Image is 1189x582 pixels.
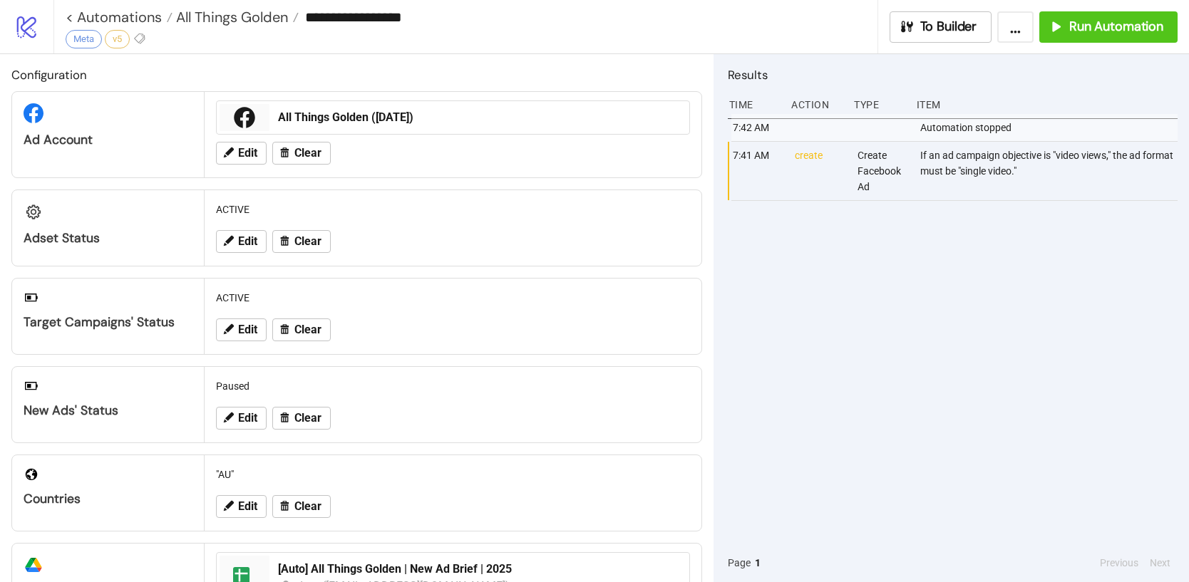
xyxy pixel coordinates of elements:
[210,196,696,223] div: ACTIVE
[216,407,267,430] button: Edit
[210,461,696,488] div: "AU"
[728,66,1178,84] h2: Results
[278,110,681,125] div: All Things Golden ([DATE])
[238,500,257,513] span: Edit
[238,235,257,248] span: Edit
[294,147,321,160] span: Clear
[24,230,192,246] div: Adset Status
[272,407,331,430] button: Clear
[272,230,331,253] button: Clear
[216,230,267,253] button: Edit
[294,500,321,513] span: Clear
[272,142,331,165] button: Clear
[731,142,784,200] div: 7:41 AM
[294,235,321,248] span: Clear
[11,66,702,84] h2: Configuration
[210,373,696,400] div: Paused
[294,412,321,425] span: Clear
[210,284,696,311] div: ACTIVE
[1039,11,1178,43] button: Run Automation
[919,142,1181,200] div: If an ad campaign objective is "video views," the ad format must be "single video."
[751,555,765,571] button: 1
[793,142,846,200] div: create
[1146,555,1175,571] button: Next
[216,495,267,518] button: Edit
[272,318,331,341] button: Clear
[278,561,681,577] div: [Auto] All Things Golden | New Ad Brief | 2025
[105,30,130,48] div: v5
[24,491,192,507] div: Countries
[856,142,909,200] div: Create Facebook Ad
[1096,555,1143,571] button: Previous
[173,8,288,26] span: All Things Golden
[173,10,299,24] a: All Things Golden
[731,114,784,141] div: 7:42 AM
[997,11,1034,43] button: ...
[66,10,173,24] a: < Automations
[1069,19,1163,35] span: Run Automation
[24,314,192,331] div: Target Campaigns' Status
[890,11,992,43] button: To Builder
[238,323,257,336] span: Edit
[238,412,257,425] span: Edit
[66,30,102,48] div: Meta
[728,91,781,118] div: Time
[790,91,843,118] div: Action
[920,19,977,35] span: To Builder
[216,142,267,165] button: Edit
[915,91,1178,118] div: Item
[728,555,751,571] span: Page
[294,323,321,336] span: Clear
[853,91,905,118] div: Type
[216,318,267,341] button: Edit
[24,402,192,419] div: New Ads' Status
[919,114,1181,141] div: Automation stopped
[24,132,192,148] div: Ad Account
[238,147,257,160] span: Edit
[272,495,331,518] button: Clear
